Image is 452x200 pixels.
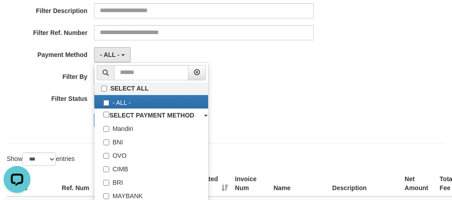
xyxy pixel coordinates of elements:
label: OVO [94,148,208,161]
a: SELECT PAYMENT METHOD [94,109,208,121]
label: BNI [94,135,208,148]
label: Show entries [7,152,75,166]
label: Mandiri [94,121,208,135]
th: Created at: activate to sort column ascending [191,171,231,196]
label: BRI [94,175,208,188]
button: Open LiveChat chat widget [4,4,30,30]
label: - ALL - [94,95,208,109]
input: SELECT ALL [101,86,107,91]
th: Ref. Num [58,171,191,196]
select: Showentries [22,152,56,166]
input: BNI [103,139,109,145]
th: Invoice Num [231,171,270,196]
input: MAYBANK [103,193,109,199]
label: CIMB [94,161,208,175]
input: - ALL - [103,100,109,106]
input: Mandiri [103,126,109,132]
label: SELECT ALL [94,83,208,95]
input: BRI [103,180,109,186]
input: OVO [103,153,109,159]
th: Net Amount [401,171,436,196]
th: Name [270,171,328,196]
input: SELECT PAYMENT METHOD [103,112,109,117]
input: CIMB [103,166,109,172]
b: SELECT PAYMENT METHOD [109,112,194,119]
button: - ALL - [94,47,130,62]
th: Description [328,171,401,196]
span: - ALL - [100,51,119,58]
